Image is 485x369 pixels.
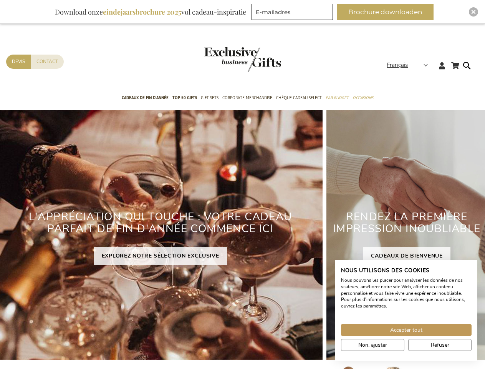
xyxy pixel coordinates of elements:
span: Non, ajuster [358,341,387,349]
span: Corporate Merchandise [222,94,272,102]
span: Par budget [326,94,349,102]
a: store logo [204,47,243,72]
span: Occasions [353,94,373,102]
input: E-mailadres [252,4,333,20]
h2: Nous utilisons des cookies [341,267,472,274]
a: EXPLOREZ NOTRE SÉLECTION EXCLUSIVE [94,247,227,265]
a: Contact [31,55,64,69]
a: Devis [6,55,31,69]
p: Nous pouvons les placer pour analyser les données de nos visiteurs, améliorer notre site Web, aff... [341,277,472,309]
form: marketing offers and promotions [252,4,335,22]
span: Refuser [431,341,449,349]
button: Brochure downloaden [337,4,434,20]
img: Close [471,10,476,14]
span: Français [387,61,408,70]
button: Ajustez les préférences de cookie [341,339,404,351]
a: CADEAUX DE BIENVENUE [363,247,450,265]
span: Gift Sets [201,94,218,102]
span: Accepter tout [390,326,422,334]
img: Exclusive Business gifts logo [204,47,281,72]
b: eindejaarsbrochure 2025 [103,7,181,17]
span: Cadeaux de fin d’année [122,94,169,102]
button: Accepter tous les cookies [341,324,472,336]
div: Close [469,7,478,17]
div: Download onze vol cadeau-inspiratie [51,4,250,20]
div: Français [387,61,433,70]
span: Chèque Cadeau Select [276,94,322,102]
span: TOP 50 Gifts [172,94,197,102]
button: Refuser tous les cookies [408,339,472,351]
